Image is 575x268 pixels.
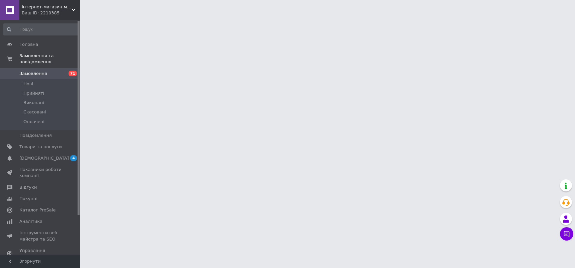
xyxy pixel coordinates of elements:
span: Аналітика [19,218,42,225]
span: Нові [23,81,33,87]
span: Замовлення [19,71,47,77]
span: Товари та послуги [19,144,62,150]
span: Інтернет-магазин меблів "12 Стільців" [22,4,72,10]
span: 4 [70,155,77,161]
span: Повідомлення [19,132,52,139]
span: Каталог ProSale [19,207,55,213]
span: Оплачені [23,119,44,125]
span: Виконані [23,100,44,106]
input: Пошук [3,23,79,35]
span: 71 [69,71,77,76]
span: Покупці [19,196,37,202]
span: Управління сайтом [19,248,62,260]
span: Інструменти веб-майстра та SEO [19,230,62,242]
span: Прийняті [23,90,44,96]
span: Головна [19,41,38,48]
span: Замовлення та повідомлення [19,53,80,65]
button: Чат з покупцем [560,227,573,241]
div: Ваш ID: 2210385 [22,10,80,16]
span: Скасовані [23,109,46,115]
span: [DEMOGRAPHIC_DATA] [19,155,69,161]
span: Показники роботи компанії [19,167,62,179]
span: Відгуки [19,184,37,190]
